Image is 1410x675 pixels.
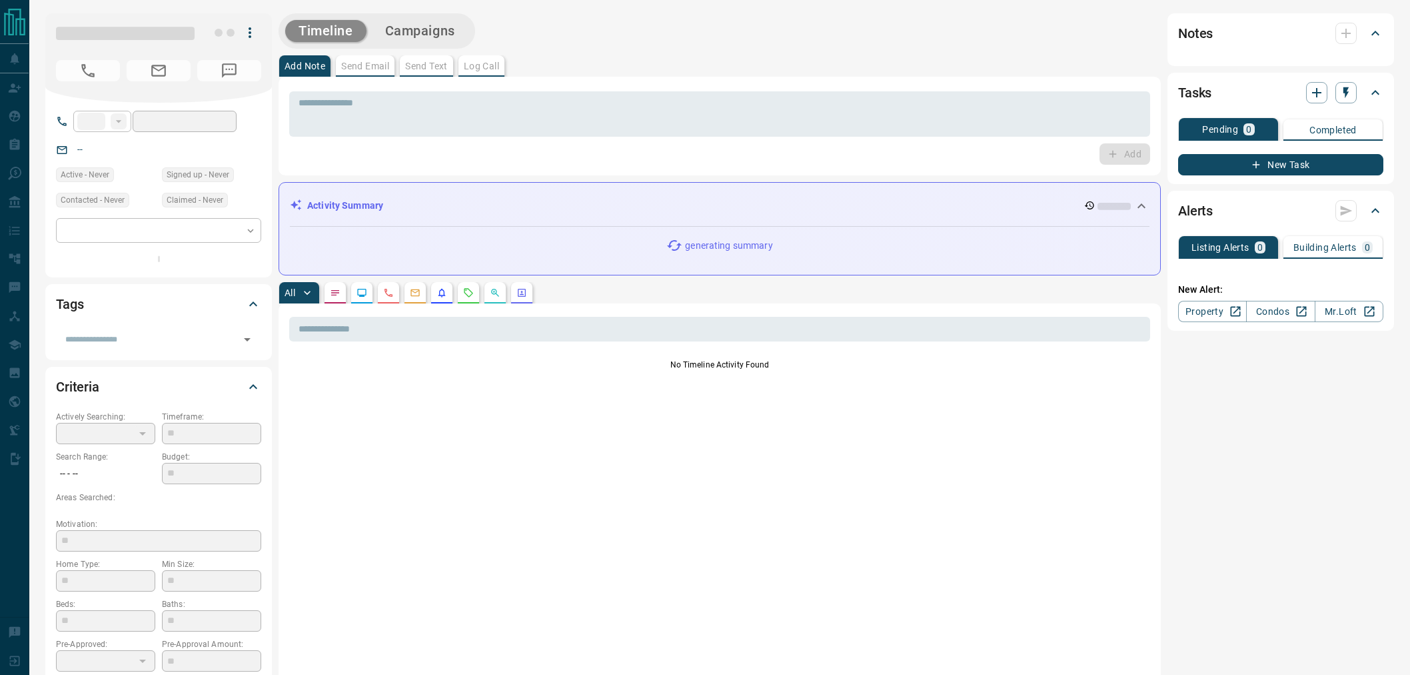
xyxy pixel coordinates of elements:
[127,60,191,81] span: No Email
[1178,195,1383,227] div: Alerts
[1315,301,1383,322] a: Mr.Loft
[1178,82,1211,103] h2: Tasks
[56,411,155,423] p: Actively Searching:
[1178,23,1213,44] h2: Notes
[162,558,261,570] p: Min Size:
[1246,125,1251,134] p: 0
[285,61,325,71] p: Add Note
[56,598,155,610] p: Beds:
[285,288,295,297] p: All
[436,287,447,298] svg: Listing Alerts
[1246,301,1315,322] a: Condos
[61,193,125,207] span: Contacted - Never
[285,20,366,42] button: Timeline
[490,287,500,298] svg: Opportunities
[1178,200,1213,221] h2: Alerts
[56,371,261,403] div: Criteria
[1178,301,1247,322] a: Property
[1178,154,1383,175] button: New Task
[685,239,772,253] p: generating summary
[1293,243,1357,252] p: Building Alerts
[1178,17,1383,49] div: Notes
[56,451,155,463] p: Search Range:
[162,638,261,650] p: Pre-Approval Amount:
[383,287,394,298] svg: Calls
[1202,125,1238,134] p: Pending
[167,168,229,181] span: Signed up - Never
[1309,125,1357,135] p: Completed
[77,144,83,155] a: --
[330,287,341,298] svg: Notes
[1178,77,1383,109] div: Tasks
[162,411,261,423] p: Timeframe:
[516,287,527,298] svg: Agent Actions
[463,287,474,298] svg: Requests
[372,20,468,42] button: Campaigns
[410,287,420,298] svg: Emails
[56,376,99,398] h2: Criteria
[167,193,223,207] span: Claimed - Never
[238,330,257,349] button: Open
[56,60,120,81] span: No Number
[1257,243,1263,252] p: 0
[1191,243,1249,252] p: Listing Alerts
[56,638,155,650] p: Pre-Approved:
[1178,283,1383,297] p: New Alert:
[356,287,367,298] svg: Lead Browsing Activity
[56,492,261,504] p: Areas Searched:
[289,359,1150,371] p: No Timeline Activity Found
[56,518,261,530] p: Motivation:
[197,60,261,81] span: No Number
[1365,243,1370,252] p: 0
[56,288,261,320] div: Tags
[56,558,155,570] p: Home Type:
[307,199,383,213] p: Activity Summary
[56,463,155,485] p: -- - --
[61,168,109,181] span: Active - Never
[56,293,83,315] h2: Tags
[162,451,261,463] p: Budget:
[162,598,261,610] p: Baths:
[290,193,1149,218] div: Activity Summary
